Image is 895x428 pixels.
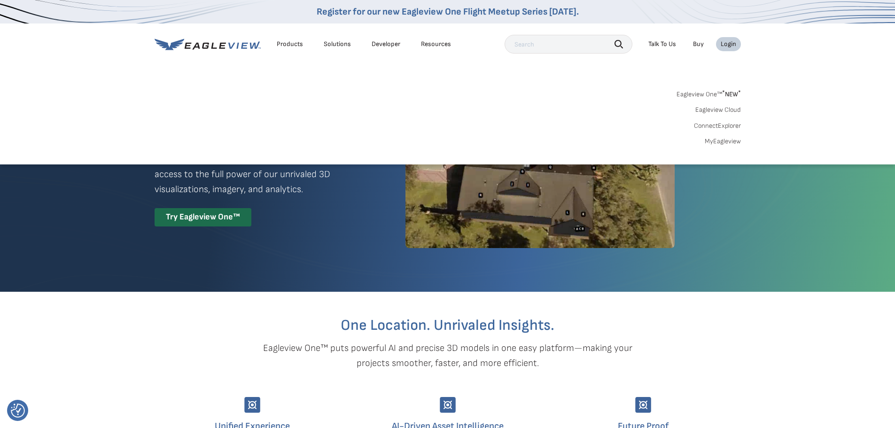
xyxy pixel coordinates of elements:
[705,137,741,146] a: MyEagleview
[505,35,632,54] input: Search
[11,404,25,418] button: Consent Preferences
[421,40,451,48] div: Resources
[648,40,676,48] div: Talk To Us
[722,90,741,98] span: NEW
[162,318,734,333] h2: One Location. Unrivaled Insights.
[155,152,372,197] p: A premium digital experience that provides seamless access to the full power of our unrivaled 3D ...
[372,40,400,48] a: Developer
[677,87,741,98] a: Eagleview One™*NEW*
[694,122,741,130] a: ConnectExplorer
[695,106,741,114] a: Eagleview Cloud
[277,40,303,48] div: Products
[440,397,456,413] img: Group-9744.svg
[693,40,704,48] a: Buy
[244,397,260,413] img: Group-9744.svg
[721,40,736,48] div: Login
[635,397,651,413] img: Group-9744.svg
[11,404,25,418] img: Revisit consent button
[247,341,649,371] p: Eagleview One™ puts powerful AI and precise 3D models in one easy platform—making your projects s...
[324,40,351,48] div: Solutions
[155,208,251,226] div: Try Eagleview One™
[317,6,579,17] a: Register for our new Eagleview One Flight Meetup Series [DATE].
